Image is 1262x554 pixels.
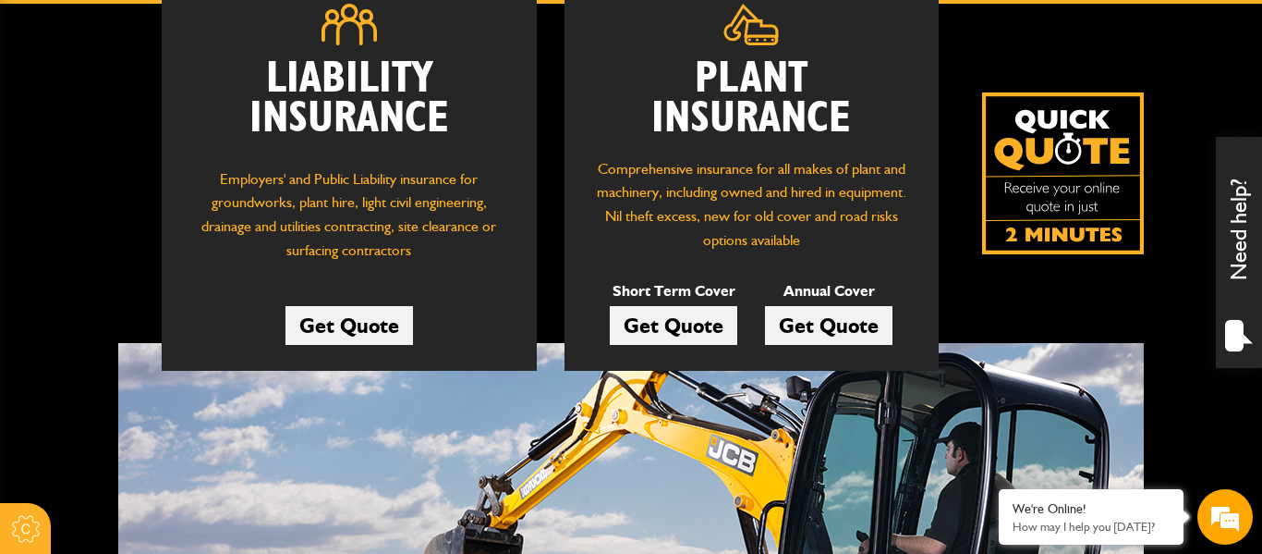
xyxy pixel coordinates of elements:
div: Need help? [1216,137,1262,368]
div: Chat with us now [96,104,310,128]
h2: Plant Insurance [592,59,912,139]
em: Start Chat [251,427,335,452]
img: Quick Quote [982,92,1144,254]
p: Annual Cover [765,279,892,303]
p: Comprehensive insurance for all makes of plant and machinery, including owned and hired in equipm... [592,157,912,252]
input: Enter your last name [24,171,337,212]
div: We're Online! [1013,501,1170,517]
h2: Liability Insurance [189,59,509,149]
a: Get Quote [285,306,413,345]
input: Enter your email address [24,226,337,266]
div: Minimize live chat window [303,9,347,54]
a: Get Quote [610,306,737,345]
a: Get your insurance quote isn just 2-minutes [982,92,1144,254]
input: Enter your phone number [24,280,337,321]
p: How may I help you today? [1013,520,1170,534]
p: Short Term Cover [610,279,737,303]
textarea: Type your message and hit 'Enter' [24,335,337,400]
img: d_20077148190_company_1631870298795_20077148190 [31,103,78,129]
p: Employers' and Public Liability insurance for groundworks, plant hire, light civil engineering, d... [189,167,509,272]
a: Get Quote [765,306,892,345]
